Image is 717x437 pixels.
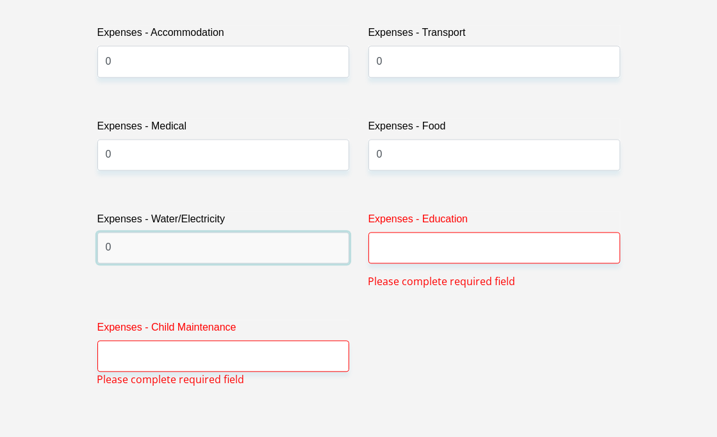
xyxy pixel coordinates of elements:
input: Expenses - Water/Electricity [97,232,349,263]
label: Expenses - Food [368,119,620,139]
input: Expenses - Medical [97,139,349,170]
input: Expenses - Food [368,139,620,170]
label: Expenses - Water/Electricity [97,211,349,232]
label: Expenses - Education [368,211,620,232]
label: Expenses - Transport [368,25,620,45]
input: Expenses - Child Maintenance [97,340,349,372]
input: Expenses - Education [368,232,620,263]
label: Expenses - Medical [97,119,349,139]
input: Expenses - Transport [368,45,620,77]
label: Expenses - Accommodation [97,25,349,45]
span: Please complete required field [368,274,516,289]
span: Please complete required field [97,372,245,387]
label: Expenses - Child Maintenance [97,320,349,340]
input: Expenses - Accommodation [97,45,349,77]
